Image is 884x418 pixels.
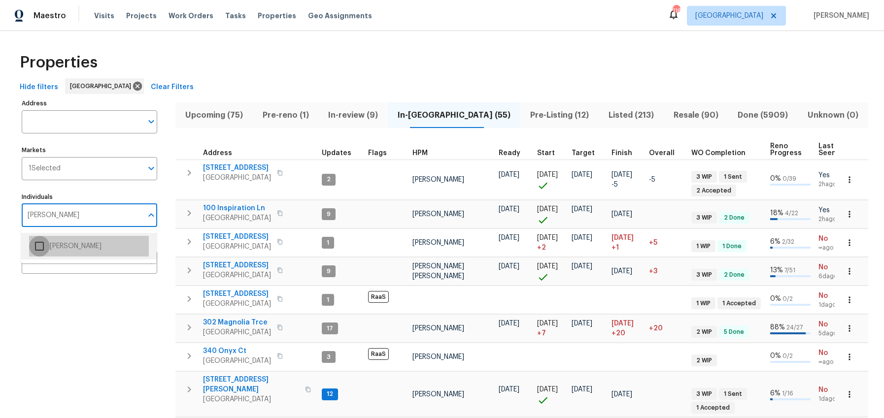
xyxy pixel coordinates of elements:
[818,180,845,189] span: 2h ago
[649,239,657,246] span: +5
[572,206,592,213] span: [DATE]
[818,348,845,358] span: No
[818,395,845,403] span: 1d ago
[572,386,592,393] span: [DATE]
[720,271,748,279] span: 2 Done
[412,239,464,246] span: [PERSON_NAME]
[368,291,389,303] span: RaaS
[572,171,592,178] span: [DATE]
[670,108,722,122] span: Resale (90)
[612,243,619,253] span: +1
[169,11,213,21] span: Work Orders
[692,187,735,195] span: 2 Accepted
[203,213,271,223] span: [GEOGRAPHIC_DATA]
[692,404,734,412] span: 1 Accepted
[782,239,794,245] span: 2 / 32
[718,299,760,308] span: 1 Accepted
[605,108,658,122] span: Listed (213)
[537,263,558,270] span: [DATE]
[673,6,680,16] div: 116
[533,229,568,257] td: Project started 2 days late
[203,242,271,252] span: [GEOGRAPHIC_DATA]
[412,176,464,183] span: [PERSON_NAME]
[645,229,687,257] td: 5 day(s) past target finish date
[537,243,546,253] span: + 2
[649,176,655,183] span: -5
[649,268,657,275] span: +3
[70,81,135,91] span: [GEOGRAPHIC_DATA]
[692,173,716,181] span: 3 WIP
[612,211,632,218] span: [DATE]
[608,160,645,200] td: Scheduled to finish 5 day(s) early
[533,257,568,286] td: Project started on time
[412,211,464,218] span: [PERSON_NAME]
[22,204,142,227] input: Search ...
[612,150,632,157] span: Finish
[20,81,58,94] span: Hide filters
[533,200,568,228] td: Project started on time
[818,272,845,281] span: 6d ago
[412,263,464,280] span: [PERSON_NAME] [PERSON_NAME]
[818,301,845,309] span: 1d ago
[151,81,194,94] span: Clear Filters
[645,315,687,343] td: 20 day(s) past target finish date
[499,150,529,157] div: Earliest renovation start date (first business day after COE or Checkout)
[785,210,798,216] span: 4 / 22
[804,108,862,122] span: Unknown (0)
[770,295,781,302] span: 0 %
[203,203,271,213] span: 100 Inspiration Ln
[770,175,781,182] span: 0 %
[784,267,795,273] span: 7 / 51
[770,210,783,217] span: 18 %
[499,171,519,178] span: [DATE]
[692,299,714,308] span: 1 WIP
[718,242,746,251] span: 1 Done
[782,176,796,182] span: 0 / 39
[412,391,464,398] span: [PERSON_NAME]
[818,143,836,157] span: Last Seen
[203,394,299,404] span: [GEOGRAPHIC_DATA]
[612,234,634,241] span: [DATE]
[526,108,593,122] span: Pre-Listing (12)
[612,180,618,190] span: -5
[786,324,803,330] span: 24 / 27
[770,324,785,331] span: 88 %
[572,320,592,327] span: [DATE]
[720,214,748,222] span: 2 Done
[818,170,845,180] span: Yes
[203,173,271,183] span: [GEOGRAPHIC_DATA]
[818,262,845,272] span: No
[22,194,157,200] label: Individuals
[499,150,520,157] span: Ready
[533,160,568,200] td: Project started on time
[695,11,763,21] span: [GEOGRAPHIC_DATA]
[537,150,555,157] span: Start
[323,175,335,184] span: 2
[537,206,558,213] span: [DATE]
[572,263,592,270] span: [DATE]
[323,210,335,219] span: 9
[412,325,464,332] span: [PERSON_NAME]
[16,78,62,96] button: Hide filters
[720,173,746,181] span: 1 Sent
[770,238,781,245] span: 6 %
[612,150,641,157] div: Projected renovation finish date
[412,150,428,157] span: HPM
[323,239,333,247] span: 1
[34,11,66,21] span: Maestro
[308,11,372,21] span: Geo Assignments
[65,78,144,94] div: [GEOGRAPHIC_DATA]
[499,206,519,213] span: [DATE]
[22,100,157,106] label: Address
[692,271,716,279] span: 3 WIP
[144,115,158,129] button: Open
[572,150,595,157] span: Target
[734,108,792,122] span: Done (5909)
[144,208,158,222] button: Close
[818,320,845,329] span: No
[203,318,271,327] span: 302 Magnolia Trce
[203,327,271,337] span: [GEOGRAPHIC_DATA]
[533,372,568,417] td: Project started on time
[144,161,158,175] button: Open
[225,12,246,19] span: Tasks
